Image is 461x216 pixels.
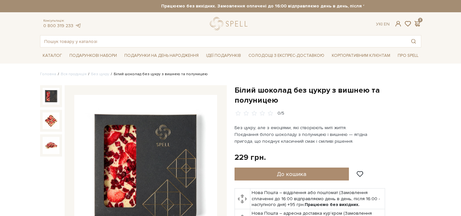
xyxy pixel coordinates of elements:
[382,21,382,27] span: |
[235,132,369,144] span: Поєднання білого шоколаду з полуницею і вишнею — ягідна пригода, що поєднує класичний смак і сміл...
[43,19,81,23] span: Консультація:
[43,137,59,154] img: Білий шоколад без цукру з вишнею та полуницею
[204,51,244,61] span: Ідеї подарунків
[43,112,59,129] img: Білий шоколад без цукру з вишнею та полуницею
[246,50,327,61] a: Солодощі з експрес-доставкою
[277,170,306,178] span: До кошика
[235,168,349,180] button: До кошика
[75,23,81,28] a: telegram
[406,36,421,47] button: Пошук товару у каталозі
[91,72,109,77] a: Без цукру
[40,72,56,77] a: Головна
[395,51,421,61] span: Про Spell
[43,23,73,28] a: 0 800 319 233
[329,50,393,61] a: Корпоративним клієнтам
[235,152,266,162] div: 229 грн.
[250,189,385,209] td: Нова Пошта – відділення або поштомат (Замовлення сплаченні до 16:00 відправляємо день в день, піс...
[210,17,250,30] a: logo
[278,110,284,117] div: 0/5
[109,71,208,77] li: Білий шоколад без цукру з вишнею та полуницею
[235,125,347,130] span: Без цукру, але з емоціями, які створюють миті життя.
[40,51,65,61] span: Каталог
[376,21,390,27] div: Ук
[384,21,390,27] a: En
[61,72,87,77] a: Вся продукція
[122,51,201,61] span: Подарунки на День народження
[43,88,59,105] img: Білий шоколад без цукру з вишнею та полуницею
[305,202,360,207] b: Працюємо без вихідних.
[67,51,120,61] span: Подарункові набори
[235,85,421,105] h1: Білий шоколад без цукру з вишнею та полуницею
[40,36,406,47] input: Пошук товару у каталозі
